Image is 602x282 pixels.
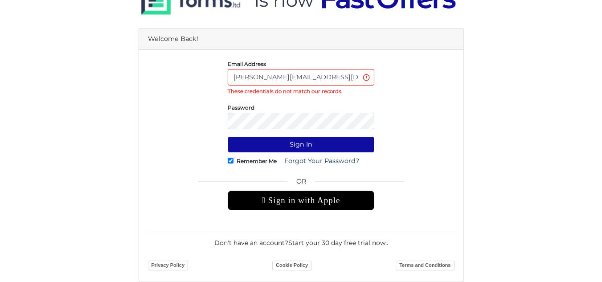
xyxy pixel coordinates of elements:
[228,106,254,109] label: Password
[228,176,374,191] span: OR
[272,261,311,270] a: Cookie Policy
[396,261,454,270] a: Terms and Conditions
[228,69,374,86] input: E-Mail
[228,63,266,65] label: Email Address
[139,29,463,50] div: Welcome Back!
[228,191,374,210] div: Sign in with Apple
[278,153,365,169] a: Forgot Your Password?
[228,88,342,94] strong: These credentials do not match our records.
[237,160,277,162] label: Remember Me
[148,232,455,248] div: Don't have an account? .
[288,239,387,247] a: Start your 30 day free trial now.
[148,261,188,270] a: Privacy Policy
[228,136,374,153] button: Sign In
